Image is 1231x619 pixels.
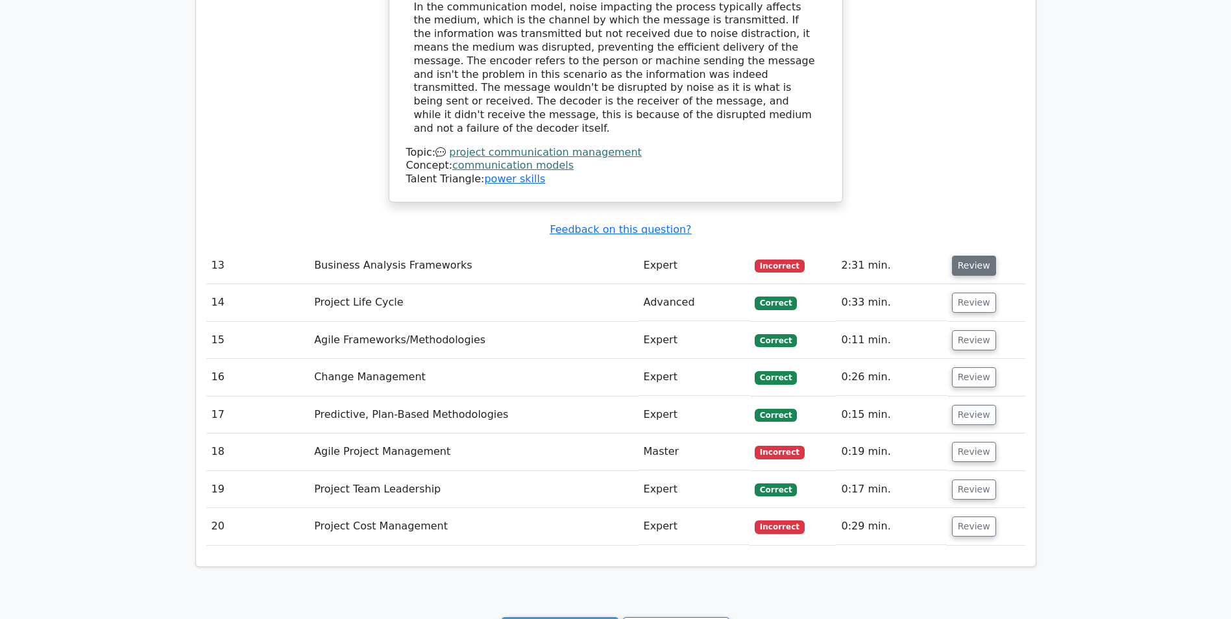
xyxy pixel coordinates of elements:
[639,433,750,470] td: Master
[406,159,825,173] div: Concept:
[755,371,797,384] span: Correct
[406,146,825,186] div: Talent Triangle:
[206,359,310,396] td: 16
[206,471,310,508] td: 19
[952,479,996,500] button: Review
[206,396,310,433] td: 17
[639,359,750,396] td: Expert
[836,471,946,508] td: 0:17 min.
[755,483,797,496] span: Correct
[206,284,310,321] td: 14
[755,297,797,309] span: Correct
[952,367,996,387] button: Review
[309,396,638,433] td: Predictive, Plan-Based Methodologies
[309,433,638,470] td: Agile Project Management
[952,330,996,350] button: Review
[309,471,638,508] td: Project Team Leadership
[755,334,797,347] span: Correct
[309,322,638,359] td: Agile Frameworks/Methodologies
[952,442,996,462] button: Review
[449,146,642,158] a: project communication management
[836,284,946,321] td: 0:33 min.
[309,359,638,396] td: Change Management
[836,508,946,545] td: 0:29 min.
[755,520,805,533] span: Incorrect
[639,247,750,284] td: Expert
[406,146,825,160] div: Topic:
[639,508,750,545] td: Expert
[206,433,310,470] td: 18
[639,396,750,433] td: Expert
[952,516,996,537] button: Review
[639,284,750,321] td: Advanced
[639,471,750,508] td: Expert
[836,396,946,433] td: 0:15 min.
[414,1,818,136] div: In the communication model, noise impacting the process typically affects the medium, which is th...
[836,322,946,359] td: 0:11 min.
[206,508,310,545] td: 20
[452,159,574,171] a: communication models
[836,433,946,470] td: 0:19 min.
[309,247,638,284] td: Business Analysis Frameworks
[952,405,996,425] button: Review
[550,223,691,236] a: Feedback on this question?
[755,409,797,422] span: Correct
[836,247,946,284] td: 2:31 min.
[309,284,638,321] td: Project Life Cycle
[755,446,805,459] span: Incorrect
[309,508,638,545] td: Project Cost Management
[952,293,996,313] button: Review
[639,322,750,359] td: Expert
[206,322,310,359] td: 15
[755,260,805,273] span: Incorrect
[836,359,946,396] td: 0:26 min.
[484,173,545,185] a: power skills
[952,256,996,276] button: Review
[206,247,310,284] td: 13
